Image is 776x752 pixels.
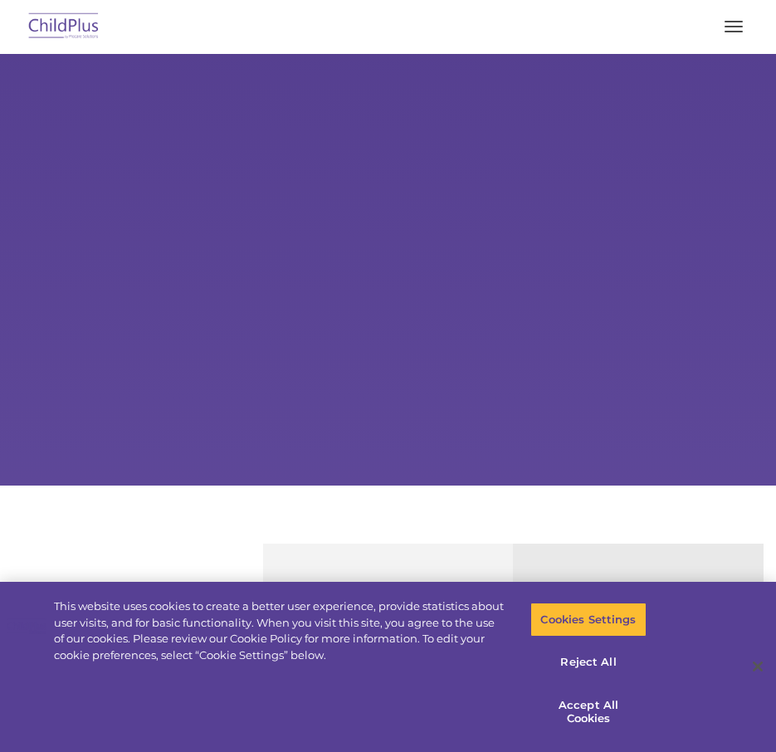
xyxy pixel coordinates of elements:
[739,648,776,685] button: Close
[530,603,647,637] button: Cookies Settings
[54,598,507,663] div: This website uses cookies to create a better user experience, provide statistics about user visit...
[25,7,103,46] img: ChildPlus by Procare Solutions
[530,688,647,735] button: Accept All Cookies
[530,645,647,680] button: Reject All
